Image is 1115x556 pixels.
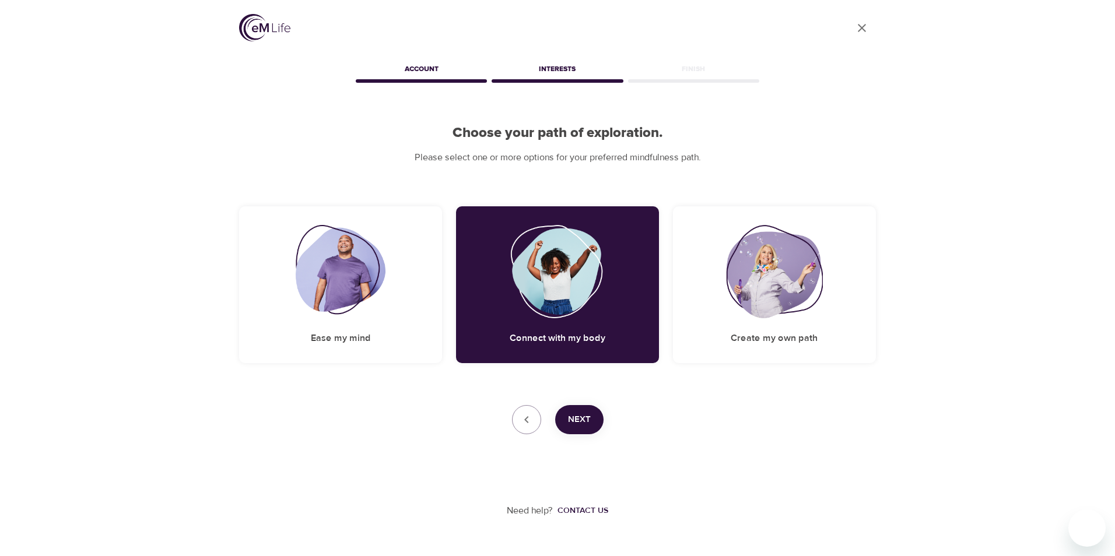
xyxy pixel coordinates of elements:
a: close [848,14,876,42]
img: Create my own path [726,225,823,318]
iframe: Button to launch messaging window [1068,509,1106,547]
h5: Ease my mind [311,332,371,344]
p: Need help? [507,504,553,518]
a: Contact us [553,505,608,516]
h5: Create my own path [731,332,818,344]
span: Next [568,412,591,427]
div: Create my own pathCreate my own path [673,206,876,363]
div: Contact us [557,505,608,516]
p: Please select one or more options for your preferred mindfulness path. [239,151,876,164]
h2: Choose your path of exploration. [239,125,876,142]
div: Ease my mindEase my mind [239,206,442,363]
div: Connect with my bodyConnect with my body [456,206,659,363]
img: Ease my mind [296,225,386,318]
h5: Connect with my body [510,332,605,344]
img: Connect with my body [510,225,605,318]
button: Next [555,405,604,434]
img: logo [239,14,290,41]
